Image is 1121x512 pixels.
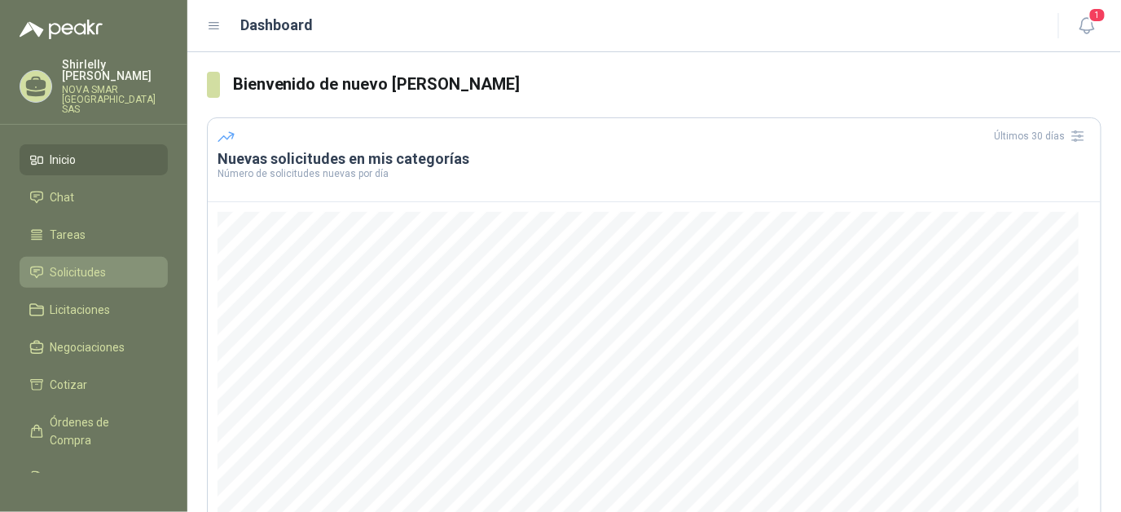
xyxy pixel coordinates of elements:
[20,407,168,456] a: Órdenes de Compra
[20,332,168,363] a: Negociaciones
[1072,11,1101,41] button: 1
[233,72,1101,97] h3: Bienvenido de nuevo [PERSON_NAME]
[1088,7,1106,23] span: 1
[20,294,168,325] a: Licitaciones
[51,376,88,394] span: Cotizar
[218,149,1091,169] h3: Nuevas solicitudes en mis categorías
[51,301,111,319] span: Licitaciones
[51,413,152,449] span: Órdenes de Compra
[20,257,168,288] a: Solicitudes
[20,20,103,39] img: Logo peakr
[51,338,125,356] span: Negociaciones
[62,59,168,82] p: Shirlelly [PERSON_NAME]
[20,219,168,250] a: Tareas
[51,151,77,169] span: Inicio
[20,182,168,213] a: Chat
[62,85,168,114] p: NOVA SMAR [GEOGRAPHIC_DATA] SAS
[20,144,168,175] a: Inicio
[241,14,314,37] h1: Dashboard
[218,169,1091,179] p: Número de solicitudes nuevas por día
[994,123,1091,149] div: Últimos 30 días
[51,188,75,206] span: Chat
[51,226,86,244] span: Tareas
[20,369,168,400] a: Cotizar
[51,469,111,487] span: Remisiones
[51,263,107,281] span: Solicitudes
[20,462,168,493] a: Remisiones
